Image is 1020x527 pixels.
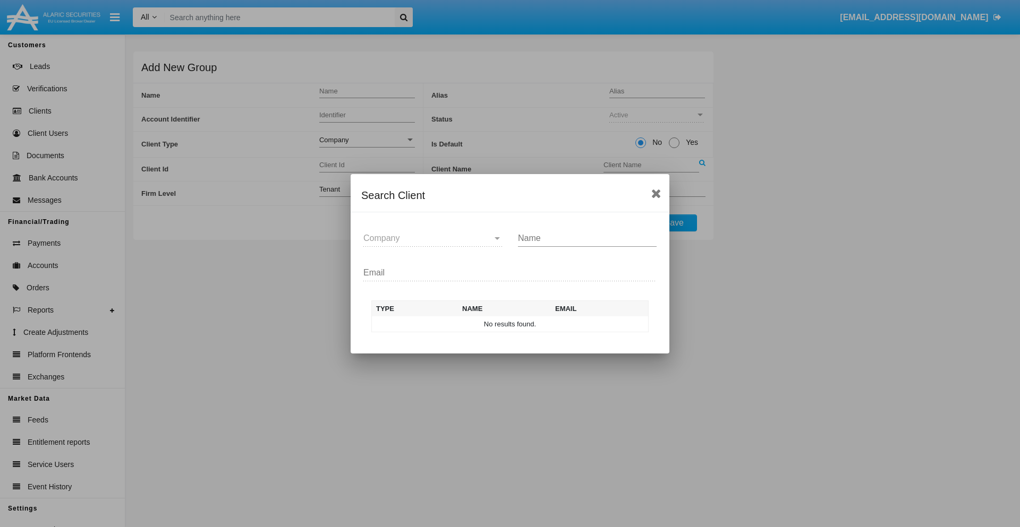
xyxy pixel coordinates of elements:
div: Search Client [361,187,659,204]
th: Name [458,300,551,316]
th: Type [372,300,458,316]
th: Email [551,300,649,316]
td: No results found. [372,316,649,332]
span: Company [363,234,399,243]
